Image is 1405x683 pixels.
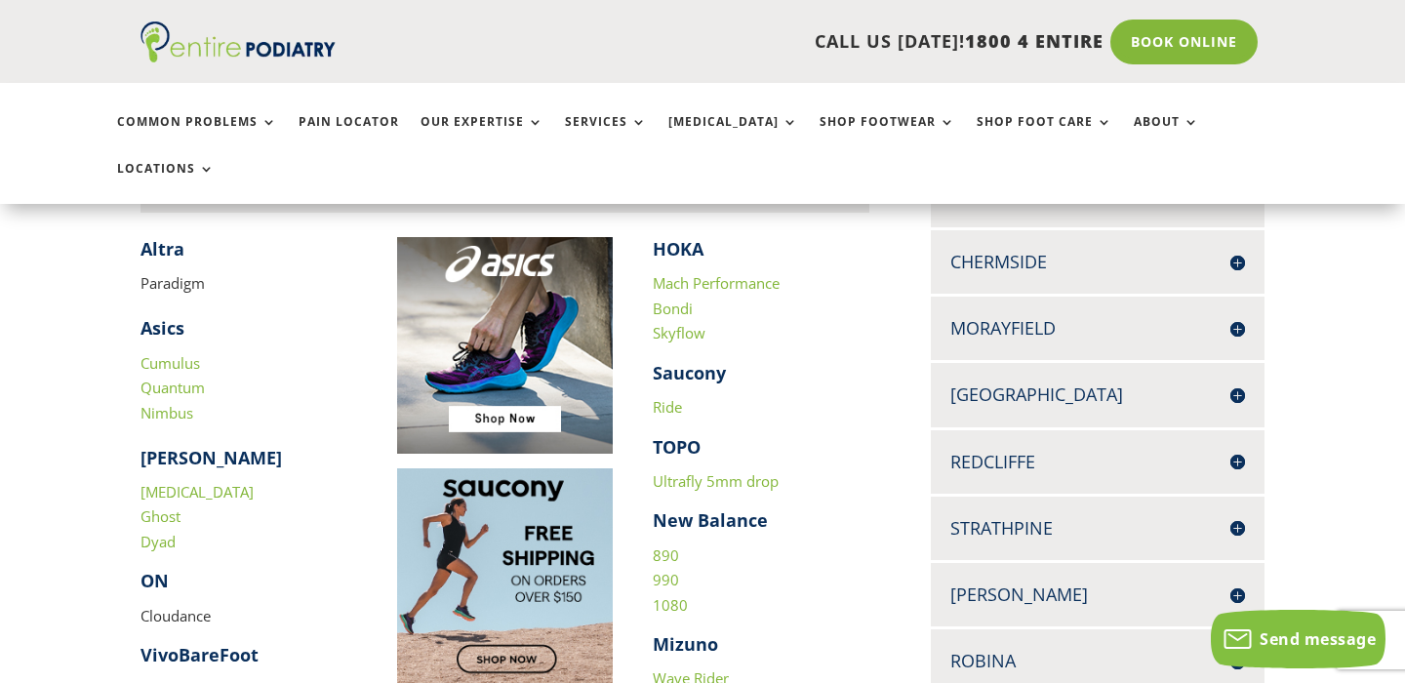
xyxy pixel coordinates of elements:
[653,299,693,318] a: Bondi
[965,29,1104,53] span: 1800 4 ENTIRE
[950,250,1245,274] h4: Chermside
[1110,20,1258,64] a: Book Online
[117,115,277,157] a: Common Problems
[653,237,703,261] strong: HOKA
[977,115,1112,157] a: Shop Foot Care
[140,316,184,340] strong: Asics
[1211,610,1385,668] button: Send message
[820,115,955,157] a: Shop Footwear
[653,273,780,293] a: Mach Performance
[140,403,193,422] a: Nimbus
[140,569,169,592] strong: ON
[140,482,254,502] a: [MEDICAL_DATA]
[653,570,679,589] a: 990
[140,643,259,666] strong: VivoBareFoot
[950,316,1245,341] h4: Morayfield
[653,545,679,565] a: 890
[140,237,357,271] h4: ​
[140,47,336,66] a: Entire Podiatry
[140,604,357,644] p: Cloudance
[1134,115,1199,157] a: About
[653,323,705,342] a: Skyflow
[653,595,688,615] a: 1080
[140,237,184,261] strong: Altra
[565,115,647,157] a: Services
[950,382,1245,407] h4: [GEOGRAPHIC_DATA]
[140,353,200,373] a: Cumulus
[1260,628,1376,650] span: Send message
[140,271,357,297] p: Paradigm
[668,115,798,157] a: [MEDICAL_DATA]
[140,506,181,526] a: Ghost
[299,115,399,157] a: Pain Locator
[397,237,614,454] img: Image to click to buy ASIC shoes online
[950,649,1245,673] h4: Robina
[950,450,1245,474] h4: Redcliffe
[140,532,176,551] a: Dyad
[140,21,336,62] img: logo (1)
[399,29,1104,55] p: CALL US [DATE]!
[653,471,779,491] a: Ultrafly 5mm drop
[140,446,282,469] strong: [PERSON_NAME]
[140,378,205,397] a: Quantum
[653,361,726,384] strong: Saucony
[653,435,701,459] strong: TOPO
[653,508,768,532] strong: New Balance
[421,115,543,157] a: Our Expertise
[950,516,1245,541] h4: Strathpine
[950,583,1245,607] h4: [PERSON_NAME]
[653,397,682,417] a: Ride
[117,162,215,204] a: Locations
[653,632,718,656] strong: Mizuno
